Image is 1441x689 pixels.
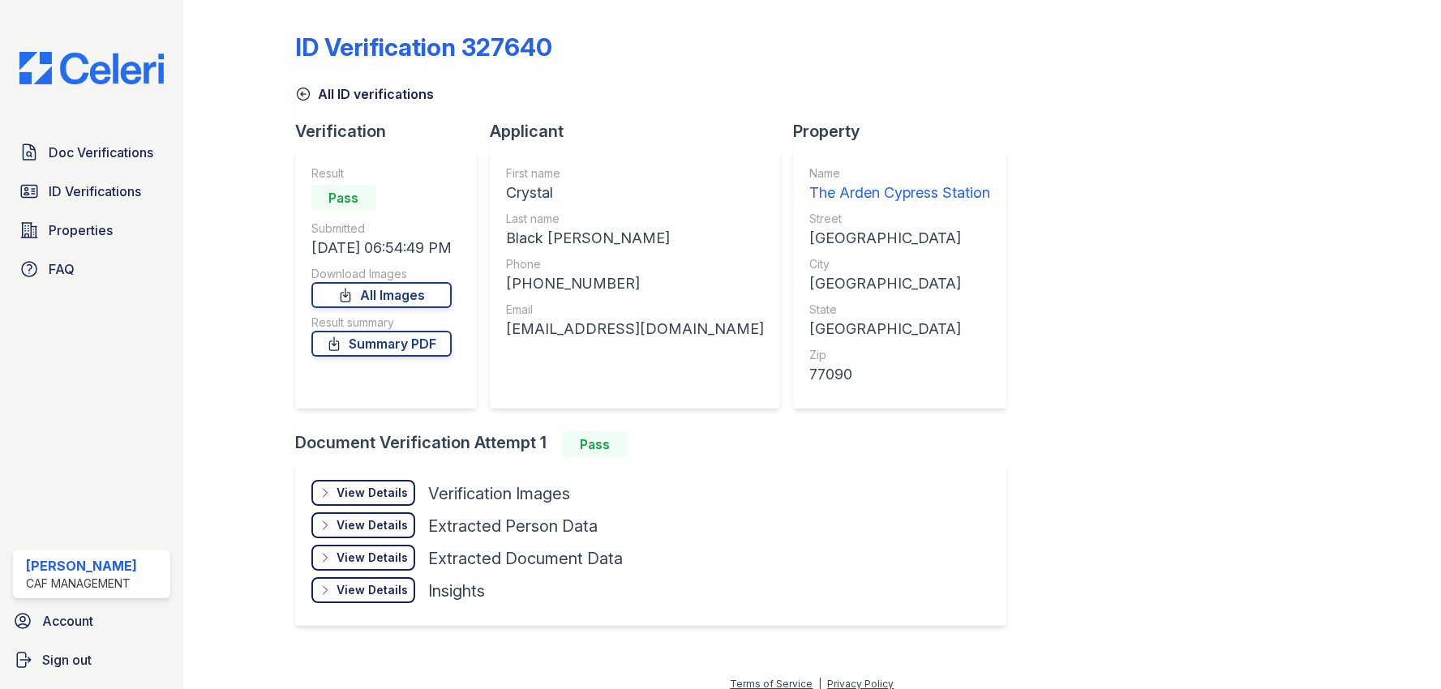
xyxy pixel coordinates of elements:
div: Crystal [506,182,764,204]
a: Sign out [6,644,177,676]
div: View Details [337,550,408,566]
span: FAQ [49,259,75,279]
span: Properties [49,220,113,240]
div: View Details [337,582,408,598]
div: Submitted [311,220,452,237]
span: Doc Verifications [49,143,153,162]
a: All ID verifications [295,84,434,104]
div: Result [311,165,452,182]
a: Properties [13,214,170,246]
div: 77090 [809,363,990,386]
div: [GEOGRAPHIC_DATA] [809,227,990,250]
div: Verification Images [428,482,570,505]
a: Account [6,605,177,637]
div: View Details [337,485,408,501]
a: FAQ [13,253,170,285]
div: [EMAIL_ADDRESS][DOMAIN_NAME] [506,318,764,340]
a: ID Verifications [13,175,170,208]
div: Applicant [490,120,793,143]
div: Last name [506,211,764,227]
div: Phone [506,256,764,272]
div: Download Images [311,266,452,282]
div: The Arden Cypress Station [809,182,990,204]
div: Result summary [311,315,452,331]
div: View Details [337,517,408,533]
div: Email [506,302,764,318]
div: Name [809,165,990,182]
div: Insights [428,580,485,602]
div: Extracted Document Data [428,547,623,570]
a: Doc Verifications [13,136,170,169]
div: First name [506,165,764,182]
a: Name The Arden Cypress Station [809,165,990,204]
div: Property [793,120,1019,143]
img: CE_Logo_Blue-a8612792a0a2168367f1c8372b55b34899dd931a85d93a1a3d3e32e68fde9ad4.png [6,52,177,84]
div: Zip [809,347,990,363]
div: [PHONE_NUMBER] [506,272,764,295]
div: Black [PERSON_NAME] [506,227,764,250]
span: Sign out [42,650,92,670]
div: Extracted Person Data [428,515,598,537]
div: [PERSON_NAME] [26,556,137,576]
span: Account [42,611,93,631]
span: ID Verifications [49,182,141,201]
div: State [809,302,990,318]
div: [GEOGRAPHIC_DATA] [809,318,990,340]
div: Pass [563,431,628,457]
div: [DATE] 06:54:49 PM [311,237,452,259]
a: All Images [311,282,452,308]
div: CAF Management [26,576,137,592]
div: Pass [311,185,376,211]
div: Document Verification Attempt 1 [295,431,1019,457]
a: Summary PDF [311,331,452,357]
div: Street [809,211,990,227]
div: [GEOGRAPHIC_DATA] [809,272,990,295]
div: City [809,256,990,272]
div: Verification [295,120,490,143]
div: ID Verification 327640 [295,32,552,62]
